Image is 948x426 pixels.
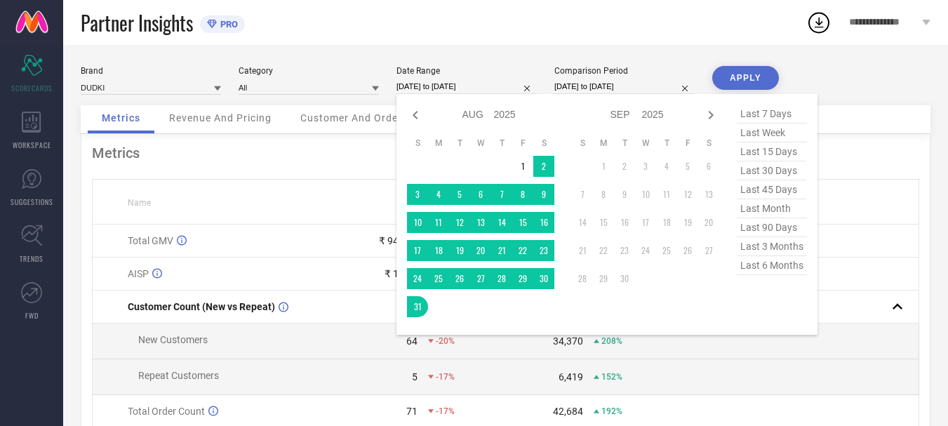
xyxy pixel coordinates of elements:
button: APPLY [712,66,779,90]
td: Tue Sep 02 2025 [614,156,635,177]
td: Tue Sep 16 2025 [614,212,635,233]
div: Comparison Period [554,66,695,76]
div: Category [239,66,379,76]
div: 64 [406,335,418,347]
td: Mon Sep 22 2025 [593,240,614,261]
td: Wed Sep 10 2025 [635,184,656,205]
th: Friday [512,138,533,149]
td: Fri Sep 05 2025 [677,156,698,177]
td: Thu Aug 07 2025 [491,184,512,205]
td: Tue Aug 19 2025 [449,240,470,261]
td: Sun Aug 17 2025 [407,240,428,261]
td: Fri Sep 26 2025 [677,240,698,261]
th: Thursday [656,138,677,149]
td: Thu Aug 14 2025 [491,212,512,233]
td: Sat Aug 02 2025 [533,156,554,177]
td: Wed Aug 13 2025 [470,212,491,233]
th: Wednesday [470,138,491,149]
td: Fri Aug 15 2025 [512,212,533,233]
div: Metrics [92,145,919,161]
th: Friday [677,138,698,149]
td: Thu Sep 04 2025 [656,156,677,177]
div: Brand [81,66,221,76]
td: Mon Aug 11 2025 [428,212,449,233]
th: Saturday [698,138,719,149]
td: Mon Sep 08 2025 [593,184,614,205]
td: Sun Aug 31 2025 [407,296,428,317]
span: AISP [128,268,149,279]
td: Sat Aug 16 2025 [533,212,554,233]
td: Mon Aug 04 2025 [428,184,449,205]
span: SCORECARDS [11,83,53,93]
div: ₹ 94,341 [379,235,418,246]
div: 34,370 [553,335,583,347]
span: Customer Count (New vs Repeat) [128,301,275,312]
input: Select comparison period [554,79,695,94]
td: Sun Aug 03 2025 [407,184,428,205]
td: Fri Aug 29 2025 [512,268,533,289]
td: Sun Sep 14 2025 [572,212,593,233]
td: Wed Aug 20 2025 [470,240,491,261]
div: Next month [702,107,719,124]
span: TRENDS [20,253,44,264]
span: 152% [601,372,622,382]
td: Fri Sep 12 2025 [677,184,698,205]
span: Repeat Customers [138,370,219,381]
th: Thursday [491,138,512,149]
span: last 6 months [737,256,807,275]
td: Thu Sep 11 2025 [656,184,677,205]
td: Fri Aug 01 2025 [512,156,533,177]
td: Thu Sep 18 2025 [656,212,677,233]
td: Mon Aug 25 2025 [428,268,449,289]
span: last 90 days [737,218,807,237]
td: Tue Sep 23 2025 [614,240,635,261]
span: WORKSPACE [13,140,51,150]
span: Total GMV [128,235,173,246]
div: 5 [412,371,418,382]
td: Wed Aug 06 2025 [470,184,491,205]
span: -20% [436,336,455,346]
th: Saturday [533,138,554,149]
th: Tuesday [614,138,635,149]
div: Date Range [396,66,537,76]
span: Metrics [102,112,140,124]
td: Tue Aug 26 2025 [449,268,470,289]
div: Previous month [407,107,424,124]
td: Mon Aug 18 2025 [428,240,449,261]
td: Sun Sep 07 2025 [572,184,593,205]
span: last week [737,124,807,142]
span: Partner Insights [81,8,193,37]
td: Sat Sep 27 2025 [698,240,719,261]
td: Fri Sep 19 2025 [677,212,698,233]
td: Tue Aug 12 2025 [449,212,470,233]
td: Sat Aug 23 2025 [533,240,554,261]
td: Sat Aug 09 2025 [533,184,554,205]
span: last 45 days [737,180,807,199]
td: Sat Sep 13 2025 [698,184,719,205]
td: Thu Aug 28 2025 [491,268,512,289]
th: Wednesday [635,138,656,149]
span: -17% [436,406,455,416]
span: New Customers [138,334,208,345]
div: ₹ 1,225 [385,268,418,279]
span: PRO [217,19,238,29]
td: Mon Sep 29 2025 [593,268,614,289]
span: Total Order Count [128,406,205,417]
td: Wed Sep 03 2025 [635,156,656,177]
th: Monday [428,138,449,149]
span: Customer And Orders [300,112,408,124]
td: Sat Sep 20 2025 [698,212,719,233]
div: 6,419 [559,371,583,382]
span: last month [737,199,807,218]
span: last 3 months [737,237,807,256]
td: Thu Aug 21 2025 [491,240,512,261]
span: -17% [436,372,455,382]
td: Tue Sep 30 2025 [614,268,635,289]
td: Mon Sep 15 2025 [593,212,614,233]
td: Mon Sep 01 2025 [593,156,614,177]
span: Name [128,198,151,208]
td: Tue Aug 05 2025 [449,184,470,205]
div: Open download list [806,10,832,35]
td: Tue Sep 09 2025 [614,184,635,205]
span: last 15 days [737,142,807,161]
